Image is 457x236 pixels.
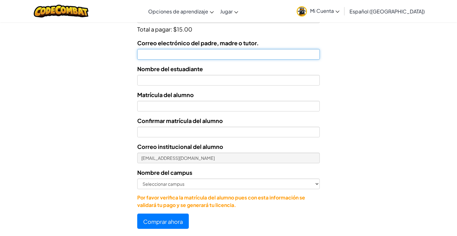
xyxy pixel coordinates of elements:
button: Comprar ahora [137,214,189,229]
font: Comprar ahora [143,218,183,225]
font: Matrícula del alumno [137,91,194,98]
a: Español ([GEOGRAPHIC_DATA]) [346,3,428,20]
font: Mi Cuenta [310,7,334,14]
font: Español ([GEOGRAPHIC_DATA]) [349,8,425,15]
font: Total a pagar: $15.00 [137,26,192,33]
font: Correo electrónico del padre, madre o tutor. [137,39,259,47]
font: Correo institucional del alumno [137,143,223,150]
font: Por favor verifica la matrícula del alumno pues con esta información se validará tu pago y se gen... [137,194,305,208]
img: Logotipo de CodeCombat [34,5,88,17]
font: Jugar [220,8,233,15]
img: avatar [297,6,307,17]
a: Mi Cuenta [294,1,343,21]
font: Opciones de aprendizaje [148,8,208,15]
font: Nombre del campus [137,169,192,176]
a: Opciones de aprendizaje [145,3,217,20]
font: Confirmar matrícula del alumno [137,117,223,124]
a: Jugar [217,3,241,20]
font: Nombre del estuadiante [137,65,203,72]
